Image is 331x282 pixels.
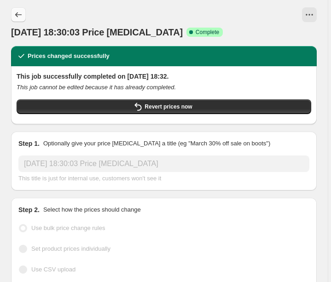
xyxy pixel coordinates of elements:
button: View actions for 11 Sept 2025, 18:30:03 Price change job [302,7,317,22]
span: [DATE] 18:30:03 Price [MEDICAL_DATA] [11,27,183,37]
span: Complete [196,29,219,36]
p: Select how the prices should change [43,205,141,214]
span: Use bulk price change rules [31,224,105,231]
span: Set product prices individually [31,245,110,252]
h2: Prices changed successfully [28,52,110,61]
p: Optionally give your price [MEDICAL_DATA] a title (eg "March 30% off sale on boots") [43,139,270,148]
h2: Step 2. [18,205,40,214]
input: 30% off holiday sale [18,155,309,172]
span: Use CSV upload [31,266,75,273]
i: This job cannot be edited because it has already completed. [17,84,176,91]
h2: Step 1. [18,139,40,148]
button: Price change jobs [11,7,26,22]
span: Revert prices now [145,103,192,110]
span: This title is just for internal use, customers won't see it [18,175,161,182]
h2: This job successfully completed on [DATE] 18:32. [17,72,311,81]
button: Revert prices now [17,99,311,114]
